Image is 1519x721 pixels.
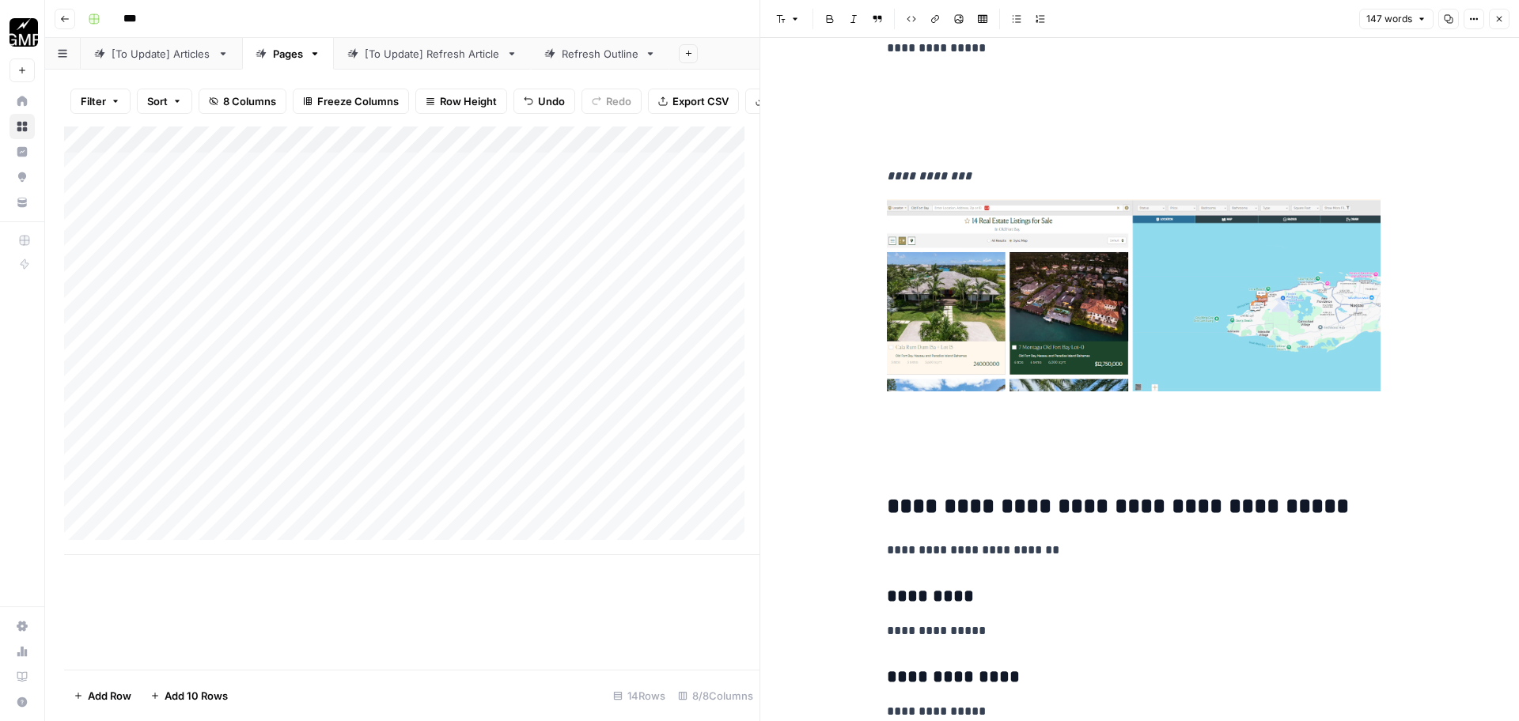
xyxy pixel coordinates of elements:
button: Redo [581,89,642,114]
span: 147 words [1366,12,1412,26]
span: Add Row [88,688,131,704]
a: [To Update] Articles [81,38,242,70]
a: Usage [9,639,35,664]
button: Filter [70,89,131,114]
button: 147 words [1359,9,1434,29]
div: Pages [273,46,303,62]
a: Your Data [9,190,35,215]
button: Workspace: Growth Marketing Pro [9,13,35,52]
span: Freeze Columns [317,93,399,109]
button: Sort [137,89,192,114]
button: Row Height [415,89,507,114]
div: 14 Rows [607,683,672,708]
a: Refresh Outline [531,38,669,70]
span: Filter [81,93,106,109]
a: Browse [9,114,35,139]
a: Learning Hub [9,664,35,689]
a: Opportunities [9,164,35,190]
span: 8 Columns [223,93,276,109]
button: Export CSV [648,89,739,114]
div: Refresh Outline [562,46,638,62]
button: Add 10 Rows [141,683,237,708]
span: Row Height [440,93,497,109]
button: 8 Columns [199,89,286,114]
a: [To Update] Refresh Article [334,38,531,70]
a: Settings [9,613,35,639]
button: Undo [513,89,575,114]
div: [To Update] Refresh Article [365,46,500,62]
span: Undo [538,93,565,109]
span: Redo [606,93,631,109]
a: Pages [242,38,334,70]
img: Growth Marketing Pro Logo [9,18,38,47]
a: Insights [9,139,35,164]
button: Add Row [64,683,141,708]
span: Add 10 Rows [165,688,228,704]
span: Export CSV [672,93,729,109]
img: AD_4nXeT-doDqStb7NPMnC47Jvyey1Ns8ZK-JIuTu8WxcwmqKcs87jN8GA_R5zDve84i1c1DXOpcP2YWj64gZAcK-UOHB_rbM... [887,199,1381,391]
div: 8/8 Columns [672,683,759,708]
span: Sort [147,93,168,109]
div: [To Update] Articles [112,46,211,62]
button: Help + Support [9,689,35,715]
button: Freeze Columns [293,89,409,114]
a: Home [9,89,35,114]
